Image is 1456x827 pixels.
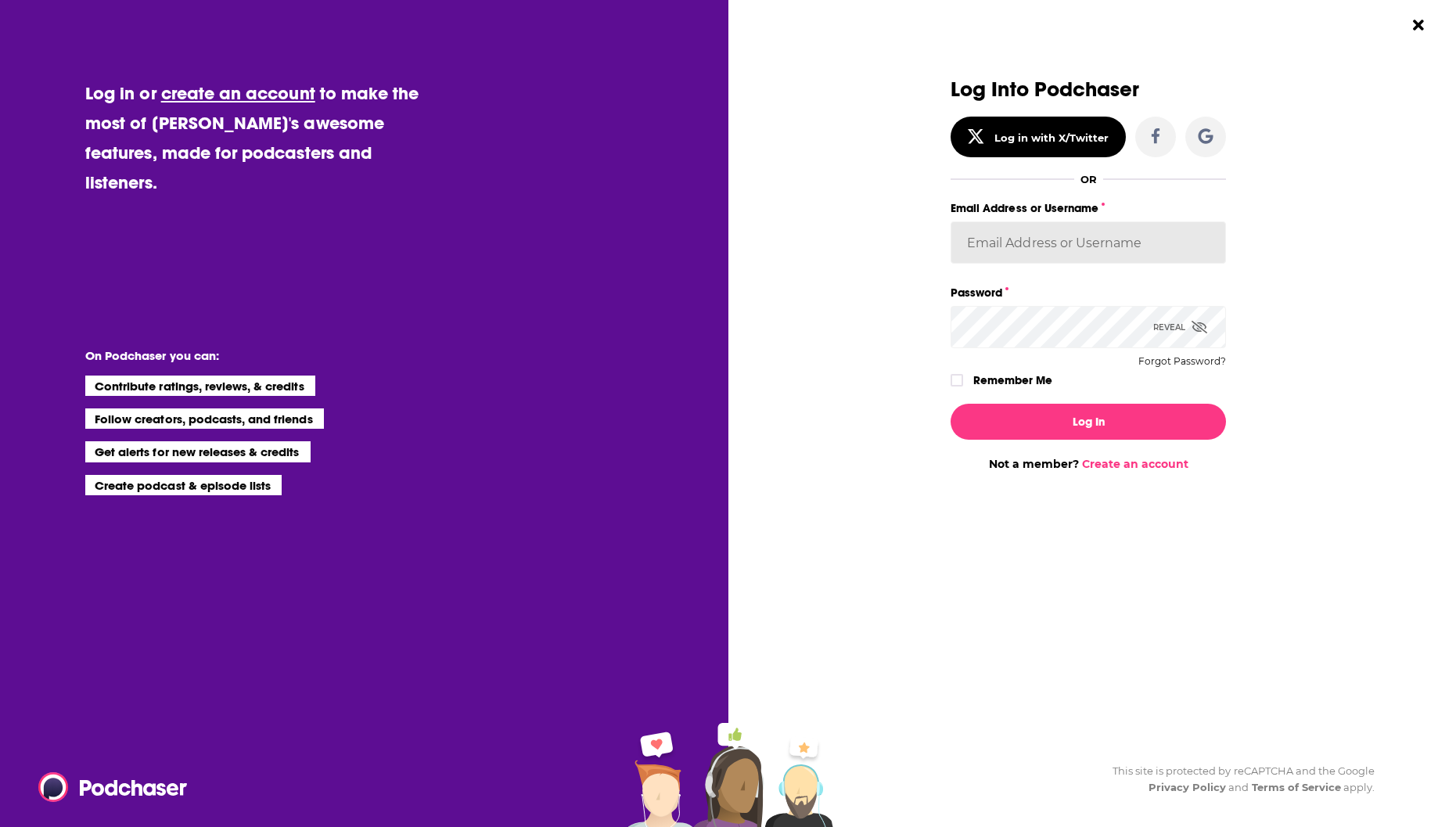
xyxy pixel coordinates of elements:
[1149,781,1227,793] a: Privacy Policy
[1138,356,1226,367] button: Forgot Password?
[85,441,310,462] li: Get alerts for new releases & credits
[1404,10,1433,40] button: Close Button
[1080,173,1097,185] div: OR
[951,404,1226,440] button: Log In
[951,457,1226,471] div: Not a member?
[1100,763,1375,796] div: This site is protected by reCAPTCHA and the Google and apply.
[973,370,1052,390] label: Remember Me
[951,117,1126,157] button: Log in with X/Twitter
[1082,457,1188,471] a: Create an account
[161,82,315,104] a: create an account
[1153,306,1207,348] div: Reveal
[38,772,176,802] a: Podchaser - Follow, Share and Rate Podcasts
[85,475,282,495] li: Create podcast & episode lists
[951,198,1226,218] label: Email Address or Username
[994,131,1109,144] div: Log in with X/Twitter
[951,221,1226,264] input: Email Address or Username
[85,408,324,429] li: Follow creators, podcasts, and friends
[1252,781,1342,793] a: Terms of Service
[951,78,1226,101] h3: Log Into Podchaser
[85,348,398,363] li: On Podchaser you can:
[38,772,189,802] img: Podchaser - Follow, Share and Rate Podcasts
[951,282,1226,303] label: Password
[85,376,315,396] li: Contribute ratings, reviews, & credits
